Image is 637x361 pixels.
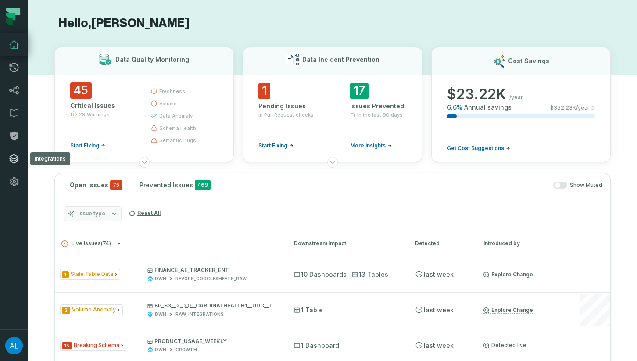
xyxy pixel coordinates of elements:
span: data anomaly [159,112,193,119]
a: Detected live [483,342,526,349]
div: Integrations [30,152,70,165]
span: Issue Type [60,269,120,280]
h3: Data Quality Monitoring [115,55,189,64]
button: Data Quality Monitoring45Critical Issues29 WarningsStart Fixingfreshnessvolumedata anomalyschema ... [54,47,234,162]
span: schema health [159,125,196,132]
button: Cost Savings$23.22K/year6.6%Annual savings$352.23K/yearGet Cost Suggestions [431,47,611,162]
span: Issue Type [60,304,123,315]
span: Issue type [78,210,105,217]
span: Start Fixing [258,142,287,149]
button: Issue type [64,206,122,221]
button: Open Issues [63,173,129,197]
a: Start Fixing [258,142,293,149]
span: in Pull Request checks [258,111,314,118]
span: 1 [258,83,270,99]
span: Issue Type [60,340,126,351]
span: Severity [62,342,72,349]
div: REVOPS_GOOGLESHEETS_RAW [175,275,247,282]
a: Start Fixing [70,142,105,149]
div: Introduced by [483,239,562,247]
div: Detected [415,239,468,247]
span: $ 23.22K [447,86,506,103]
span: 10 Dashboards [294,270,347,279]
span: Start Fixing [70,142,99,149]
a: Explore Change [483,271,533,278]
span: 45 [70,82,92,99]
span: 469 [195,180,211,190]
span: Severity [62,271,69,278]
a: Explore Change [483,307,533,314]
span: 29 Warnings [79,111,110,118]
relative-time: Sep 8, 2025, 4:02 AM GMT+3 [424,342,454,349]
span: freshness [159,88,185,95]
a: More insights [350,142,392,149]
button: Live Issues(74) [61,240,278,247]
relative-time: Sep 9, 2025, 5:50 AM GMT+3 [424,306,454,314]
div: DWH [155,311,166,318]
button: Data Incident Prevention1Pending Issuesin Pull Request checksStart Fixing17Issues PreventedIn the... [243,47,422,162]
span: In the last 90 days [357,111,403,118]
span: 1 Dashboard [294,341,339,350]
span: 17 [350,83,369,99]
span: 6.6 % [447,103,462,112]
span: 1 Table [294,306,323,315]
h1: Hello, [PERSON_NAME] [54,16,611,31]
span: Severity [62,307,70,314]
img: avatar of Adi Levhar [5,337,23,354]
a: Get Cost Suggestions [447,145,510,152]
span: Annual savings [464,103,512,112]
div: Pending Issues [258,102,315,111]
div: DWH [155,347,166,353]
span: critical issues and errors combined [110,180,122,190]
p: BP_S3__2_0_0__CARDINALHEALTH1__UDC__INCIDENT [147,302,278,309]
div: Critical Issues [70,101,135,110]
button: Reset All [125,206,164,220]
span: semantic bugs [159,137,196,144]
p: FINANCE_AE_TRACKER_ENT [147,267,278,274]
div: RAW_INTEGRATIONS [175,311,224,318]
span: 13 Tables [352,270,388,279]
div: GROWTH [175,347,197,353]
div: Show Muted [221,182,602,189]
p: PRODUCT_USAGE_WEEKLY [147,338,278,345]
span: /year [509,94,523,101]
span: $ 352.23K /year [550,104,590,111]
div: Issues Prevented [350,102,407,111]
span: More insights [350,142,386,149]
button: Prevented Issues [132,173,218,197]
div: DWH [155,275,166,282]
div: Downstream Impact [294,239,399,247]
relative-time: Sep 11, 2025, 5:47 AM GMT+3 [424,271,454,278]
span: Live Issues ( 74 ) [61,240,111,247]
span: volume [159,100,177,107]
span: Get Cost Suggestions [447,145,504,152]
h3: Cost Savings [508,57,549,65]
h3: Data Incident Prevention [302,55,379,64]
